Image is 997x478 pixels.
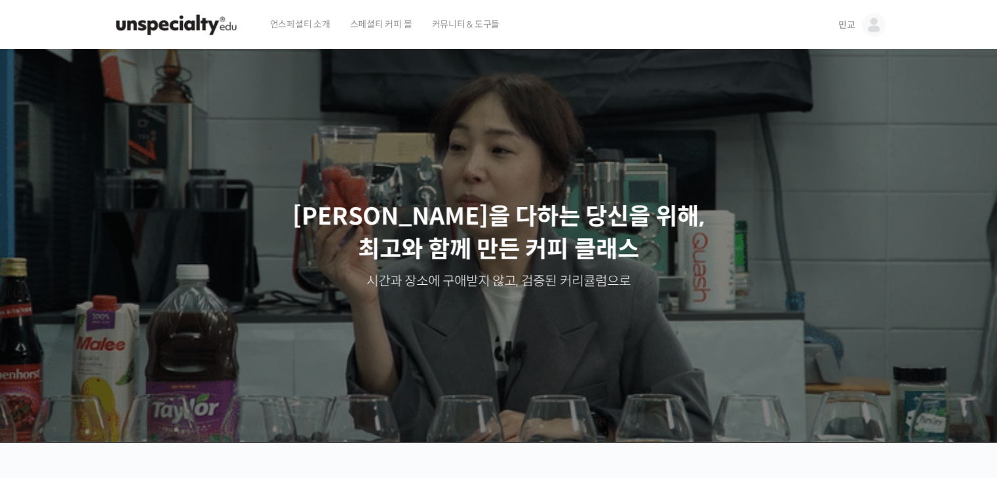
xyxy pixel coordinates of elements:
p: [PERSON_NAME]을 다하는 당신을 위해, 최고와 함께 만든 커피 클래스 [13,200,985,267]
span: 민교 [838,19,855,31]
span: 1 [133,369,138,379]
span: 홈 [41,389,49,399]
a: 홈 [4,369,87,402]
span: 대화 [120,390,136,400]
a: 1대화 [87,369,169,402]
p: 시간과 장소에 구애받지 않고, 검증된 커리큘럼으로 [13,272,985,291]
span: 설정 [203,389,218,399]
a: 설정 [169,369,252,402]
